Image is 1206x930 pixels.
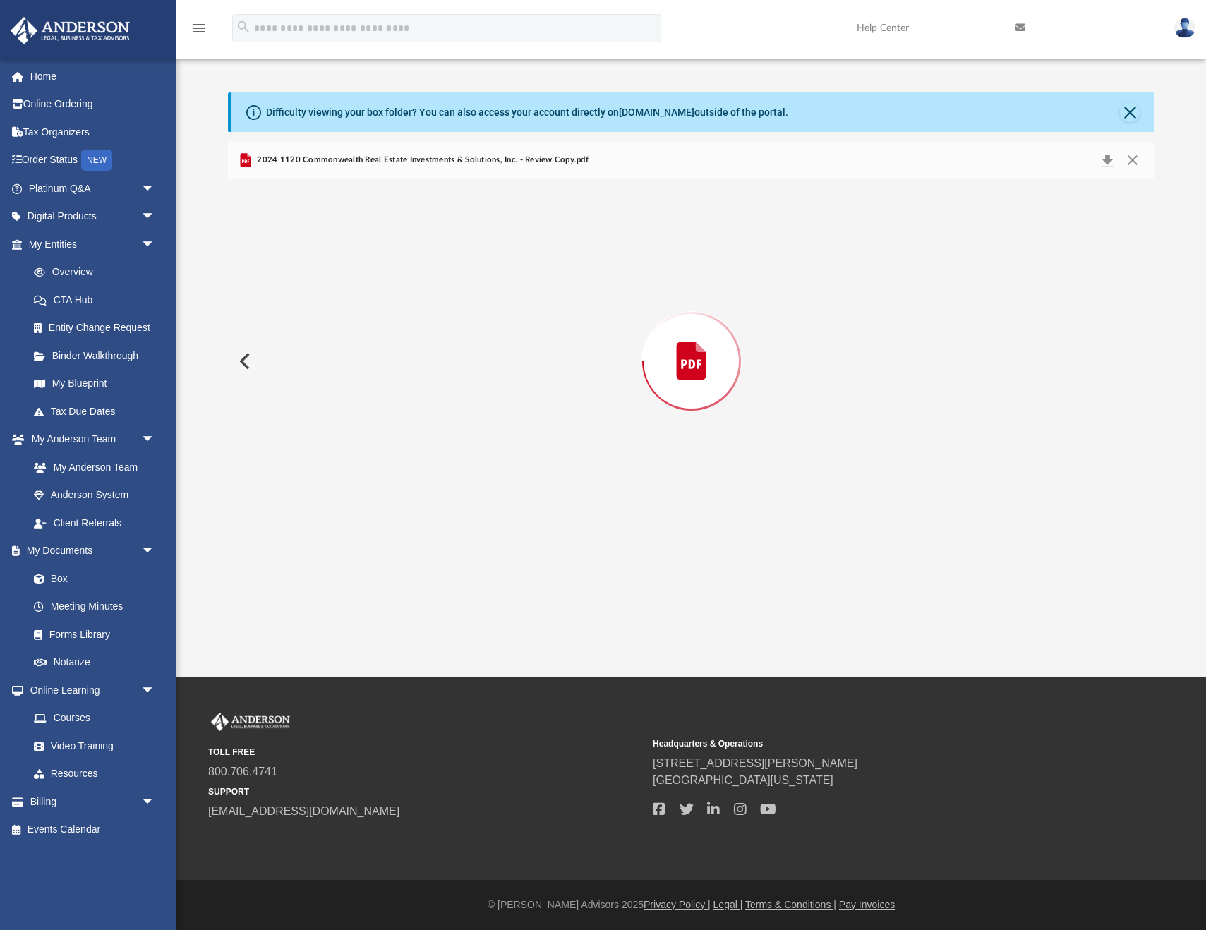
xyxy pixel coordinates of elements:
img: Anderson Advisors Platinum Portal [208,713,293,731]
span: 2024 1120 Commonwealth Real Estate Investments & Solutions, Inc. - Review Copy.pdf [254,154,589,167]
a: Events Calendar [10,816,176,844]
span: arrow_drop_down [141,203,169,231]
a: Order StatusNEW [10,146,176,175]
button: Previous File [228,342,259,381]
small: Headquarters & Operations [653,737,1087,750]
a: Online Learningarrow_drop_down [10,676,169,704]
span: arrow_drop_down [141,230,169,259]
a: My Anderson Team [20,453,162,481]
a: My Blueprint [20,370,169,398]
a: Notarize [20,648,169,677]
a: Home [10,62,176,90]
a: Tax Organizers [10,118,176,146]
a: menu [191,27,207,37]
a: Legal | [713,899,743,910]
a: Client Referrals [20,509,169,537]
a: Binder Walkthrough [20,342,176,370]
img: User Pic [1174,18,1195,38]
a: [GEOGRAPHIC_DATA][US_STATE] [653,774,833,786]
div: © [PERSON_NAME] Advisors 2025 [176,898,1206,912]
a: My Entitiesarrow_drop_down [10,230,176,258]
a: Digital Productsarrow_drop_down [10,203,176,231]
a: Pay Invoices [839,899,895,910]
a: Privacy Policy | [644,899,711,910]
span: arrow_drop_down [141,676,169,705]
a: [EMAIL_ADDRESS][DOMAIN_NAME] [208,805,399,817]
button: Close [1120,150,1145,170]
a: Forms Library [20,620,162,648]
a: [DOMAIN_NAME] [619,107,694,118]
button: Close [1120,102,1140,122]
div: Difficulty viewing your box folder? You can also access your account directly on outside of the p... [266,105,788,120]
i: menu [191,20,207,37]
small: TOLL FREE [208,746,643,759]
a: Billingarrow_drop_down [10,787,176,816]
a: Box [20,564,162,593]
a: [STREET_ADDRESS][PERSON_NAME] [653,757,857,769]
a: 800.706.4741 [208,766,277,778]
img: Anderson Advisors Platinum Portal [6,17,134,44]
a: Entity Change Request [20,314,176,342]
a: My Documentsarrow_drop_down [10,537,169,565]
a: Terms & Conditions | [745,899,836,910]
a: Anderson System [20,481,169,509]
a: Courses [20,704,169,732]
span: arrow_drop_down [141,787,169,816]
a: Meeting Minutes [20,593,169,621]
a: Video Training [20,732,162,760]
div: Preview [228,142,1154,543]
span: arrow_drop_down [141,537,169,566]
a: Online Ordering [10,90,176,119]
a: Overview [20,258,176,286]
a: Resources [20,760,169,788]
span: arrow_drop_down [141,174,169,203]
a: CTA Hub [20,286,176,314]
small: SUPPORT [208,785,643,798]
a: My Anderson Teamarrow_drop_down [10,425,169,454]
div: NEW [81,150,112,171]
a: Platinum Q&Aarrow_drop_down [10,174,176,203]
i: search [236,19,251,35]
a: Tax Due Dates [20,397,176,425]
button: Download [1095,150,1120,170]
span: arrow_drop_down [141,425,169,454]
